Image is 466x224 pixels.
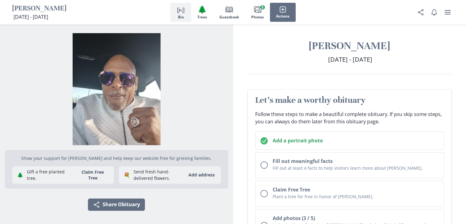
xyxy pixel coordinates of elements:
[273,165,439,171] p: Fill out at least 4 facts to help visitors learn more about [PERSON_NAME].
[198,5,207,14] span: Tree
[213,3,245,22] button: Guestbook
[248,39,452,52] h1: [PERSON_NAME]
[12,155,221,161] p: Show your support for [PERSON_NAME] and help keep our website free for grieving families.
[5,28,228,145] div: Show portrait image options
[185,170,218,180] button: Add address
[441,6,454,18] button: user menu
[191,3,213,22] button: Trees
[270,3,296,22] button: Actions
[74,169,112,181] button: Claim Free Tree
[328,55,372,64] span: [DATE] - [DATE]
[12,4,66,14] h1: [PERSON_NAME]
[273,214,439,222] h2: Add photos (3 / 5)
[428,6,440,18] button: Notifications
[219,15,239,19] span: Guestbook
[5,33,228,145] img: Photo of Robert
[276,14,290,18] span: Actions
[260,161,268,169] div: Unchecked circle
[197,15,207,19] span: Trees
[255,152,444,178] button: Fill out meaningful factsFill out at least 4 facts to help visitors learn more about [PERSON_NAME].
[88,199,145,211] button: Share Obituary
[255,181,444,207] button: Claim Free TreePlant a tree for free in honor of [PERSON_NAME].
[178,15,184,19] span: Bio
[260,5,265,10] span: 3
[13,14,48,20] span: [DATE] - [DATE]
[260,137,268,145] svg: Checked circle
[255,131,444,150] button: Add a portrait photo
[245,3,270,22] button: Photos
[273,186,439,193] h2: Claim Free Tree
[273,157,439,165] h2: Fill out meaningful facts
[415,6,427,18] button: Share Obituary
[255,95,444,106] h2: Let's make a worthy obituary
[273,137,439,144] h2: Add a portrait photo
[251,15,264,19] span: Photos
[260,190,268,197] div: Unchecked circle
[255,110,444,125] p: Follow these steps to make a beautiful complete obituary. If you skip some steps, you can always ...
[273,193,439,200] p: Plant a tree for free in honor of [PERSON_NAME].
[170,3,191,22] button: Bio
